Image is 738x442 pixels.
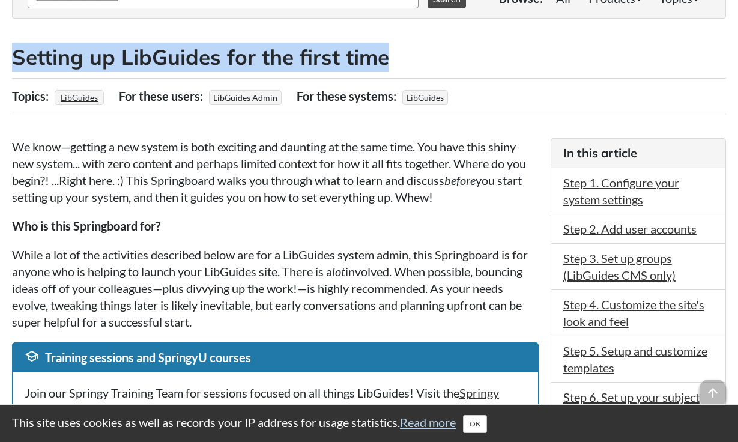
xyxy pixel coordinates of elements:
[700,381,726,395] a: arrow_upward
[332,264,345,279] em: lot
[444,173,476,187] em: before
[209,90,282,105] span: LibGuides Admin
[12,246,539,330] p: While a lot of the activities described below are for a LibGuides system admin, this Springboard ...
[119,85,206,107] div: For these users:
[25,349,39,363] span: school
[297,85,399,107] div: For these systems:
[700,380,726,406] span: arrow_upward
[12,43,726,72] h2: Setting up LibGuides for the first time
[563,175,679,207] a: Step 1. Configure your system settings
[463,415,487,433] button: Close
[563,297,704,328] a: Step 4. Customize the site's look and feel
[12,219,160,233] strong: Who is this Springboard for?
[563,145,713,162] h3: In this article
[402,90,448,105] span: LibGuides
[563,251,676,282] a: Step 3. Set up groups (LibGuides CMS only)
[563,222,697,236] a: Step 2. Add user accounts
[12,85,52,107] div: Topics:
[563,344,707,375] a: Step 5. Setup and customize templates
[400,415,456,429] a: Read more
[12,138,539,205] p: We know—getting a new system is both exciting and daunting at the same time. You have this shiny ...
[59,89,100,106] a: LibGuides
[45,350,251,365] span: Training sessions and SpringyU courses
[563,390,700,421] a: Step 6. Set up your subject categories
